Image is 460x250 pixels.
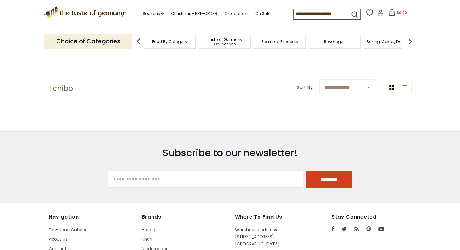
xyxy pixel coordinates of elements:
h3: Subscribe to our newsletter! [108,147,352,159]
a: Christmas - PRE-ORDER [171,10,217,17]
p: Choice of Categories [44,34,132,49]
p: Warehouse address: [STREET_ADDRESS] [GEOGRAPHIC_DATA] [235,226,304,248]
a: About Us [49,236,67,242]
label: Sort By: [297,84,313,91]
a: Download Catalog [49,227,88,233]
h4: Navigation [49,214,136,220]
a: Beverages [324,39,346,44]
button: $0.00 [385,9,411,18]
a: Seasons [142,10,164,17]
a: Featured Products [262,39,298,44]
a: Baking, Cakes, Desserts [367,39,413,44]
a: Haribo [142,227,155,233]
h1: Tchibo [49,84,73,93]
h4: Stay Connected [332,214,412,220]
a: On Sale [255,10,270,17]
span: $0.00 [396,10,407,15]
a: Knorr [142,236,153,242]
a: Oktoberfest [224,10,248,17]
h4: Where to find us [235,214,304,220]
img: next arrow [404,35,416,48]
h4: Brands [142,214,229,220]
img: previous arrow [132,35,145,48]
a: Food By Category [152,39,187,44]
a: Taste of Germany Collections [201,37,249,46]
